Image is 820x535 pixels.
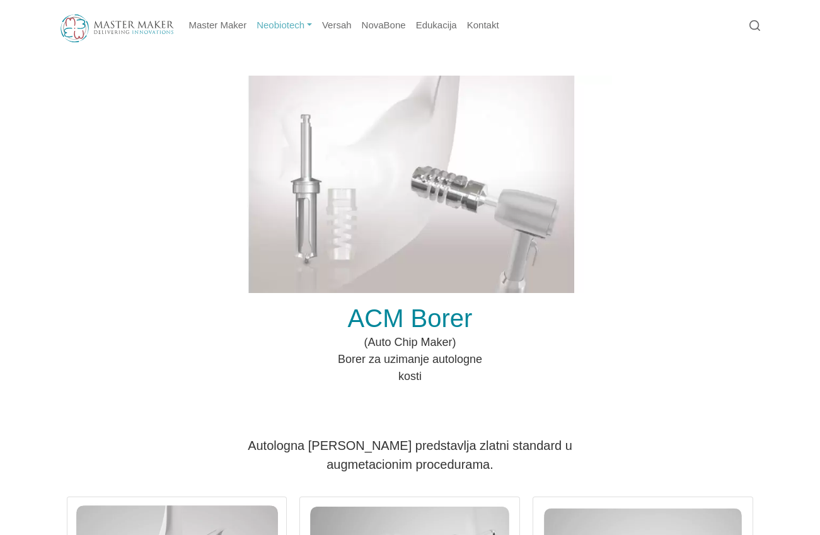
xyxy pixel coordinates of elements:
[215,334,606,385] p: (Auto Chip Maker) Borer za uzimanje autologne kosti
[61,14,174,42] img: Master Maker
[251,13,317,38] a: Neobiotech
[411,13,462,38] a: Edukacija
[357,13,411,38] a: NovaBone
[184,13,252,38] a: Master Maker
[215,436,606,474] p: Autologna [PERSON_NAME] predstavlja zlatni standard u augmetacionim procedurama.
[67,306,754,331] h1: ACM Borer
[317,13,357,38] a: Versah
[462,13,504,38] a: Kontakt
